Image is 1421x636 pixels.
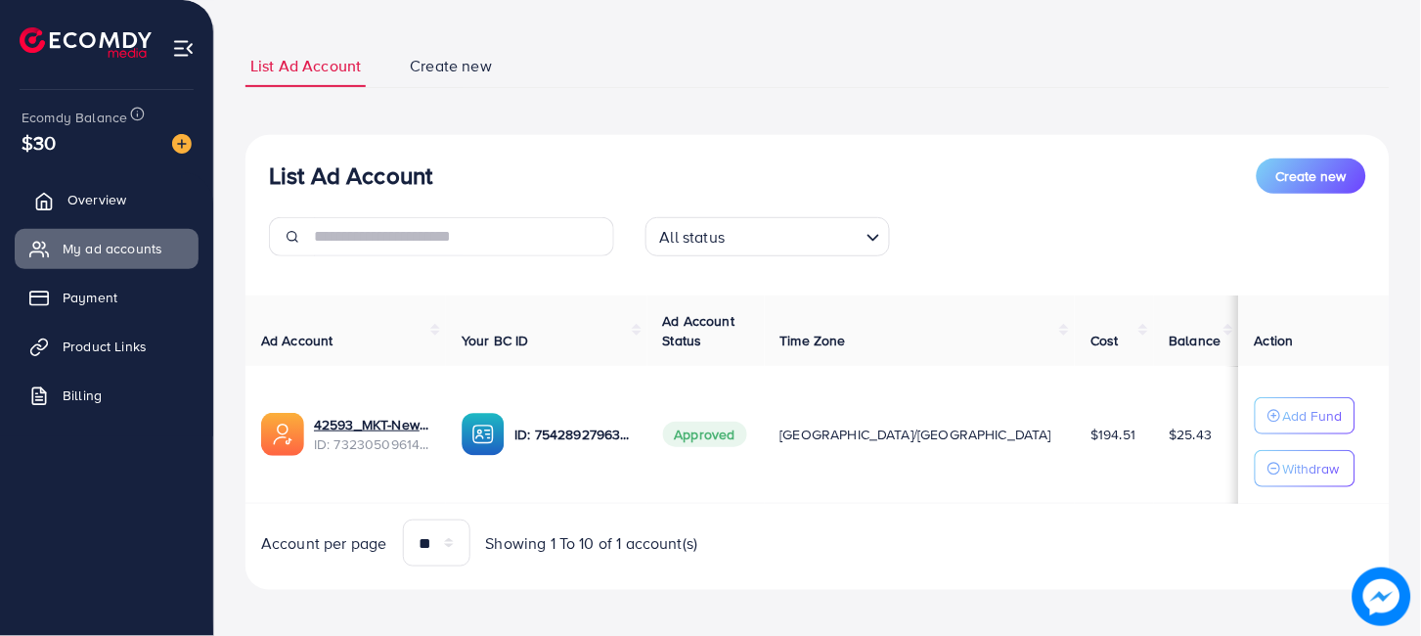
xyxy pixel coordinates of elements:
span: Your BC ID [462,331,529,350]
span: List Ad Account [250,55,361,77]
span: $194.51 [1090,425,1135,444]
div: Search for option [645,217,890,256]
img: logo [20,27,152,58]
span: All status [656,223,730,251]
button: Create new [1257,159,1366,194]
img: ic-ba-acc.ded83a64.svg [462,413,505,456]
span: Product Links [63,337,147,356]
p: ID: 7542892796370649089 [514,423,631,446]
button: Withdraw [1255,450,1355,487]
span: Showing 1 To 10 of 1 account(s) [486,532,698,555]
img: image [172,134,192,154]
a: Billing [15,376,199,415]
p: Add Fund [1283,404,1343,428]
button: Add Fund [1255,397,1355,434]
span: Approved [663,422,747,447]
a: Product Links [15,327,199,366]
span: Create new [1276,166,1347,186]
a: Overview [15,180,199,219]
a: My ad accounts [15,229,199,268]
span: Action [1255,331,1294,350]
span: $30 [22,128,56,157]
span: Ad Account [261,331,333,350]
a: Payment [15,278,199,317]
img: ic-ads-acc.e4c84228.svg [261,413,304,456]
h3: List Ad Account [269,161,432,190]
img: menu [172,37,195,60]
a: 42593_MKT-New_1705030690861 [314,415,430,434]
img: image [1353,568,1411,626]
p: Withdraw [1283,457,1340,480]
span: ID: 7323050961424007170 [314,434,430,454]
span: Ad Account Status [663,311,735,350]
span: Cost [1090,331,1119,350]
span: Account per page [261,532,387,555]
span: Balance [1170,331,1221,350]
span: My ad accounts [63,239,162,258]
input: Search for option [731,219,858,251]
span: Time Zone [780,331,846,350]
span: $25.43 [1170,425,1213,444]
span: Billing [63,386,102,405]
div: <span class='underline'>42593_MKT-New_1705030690861</span></br>7323050961424007170 [314,415,430,455]
span: Create new [410,55,492,77]
span: Overview [67,190,126,209]
span: Payment [63,288,117,307]
span: Ecomdy Balance [22,108,127,127]
span: [GEOGRAPHIC_DATA]/[GEOGRAPHIC_DATA] [780,425,1052,444]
